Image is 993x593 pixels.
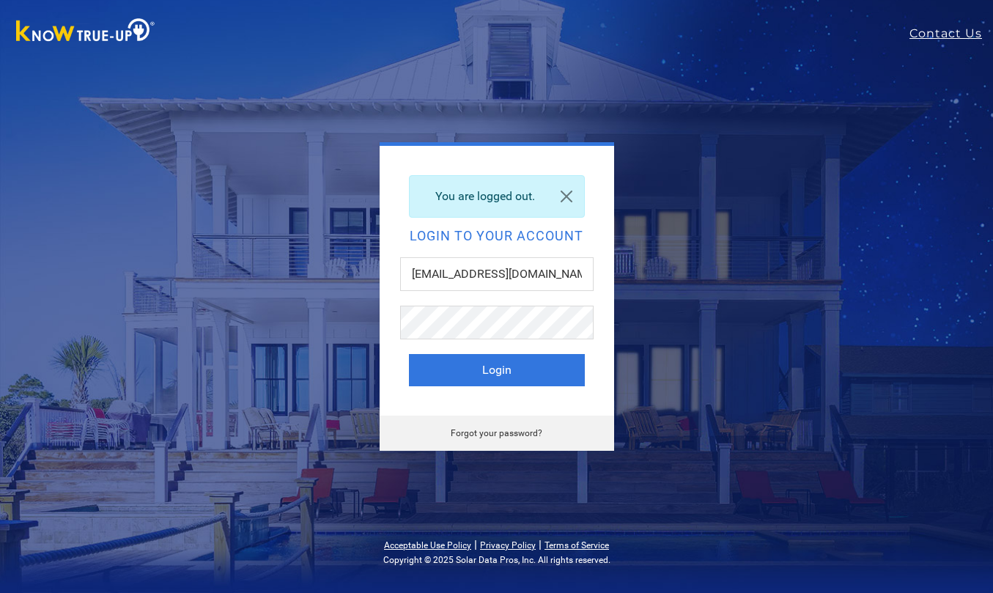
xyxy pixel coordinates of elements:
[539,537,542,551] span: |
[545,540,609,550] a: Terms of Service
[409,229,585,243] h2: Login to your account
[384,540,471,550] a: Acceptable Use Policy
[474,537,477,551] span: |
[409,354,585,386] button: Login
[909,25,993,43] a: Contact Us
[409,175,585,218] div: You are logged out.
[451,428,542,438] a: Forgot your password?
[9,15,163,48] img: Know True-Up
[549,176,584,217] a: Close
[480,540,536,550] a: Privacy Policy
[400,257,594,291] input: Email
